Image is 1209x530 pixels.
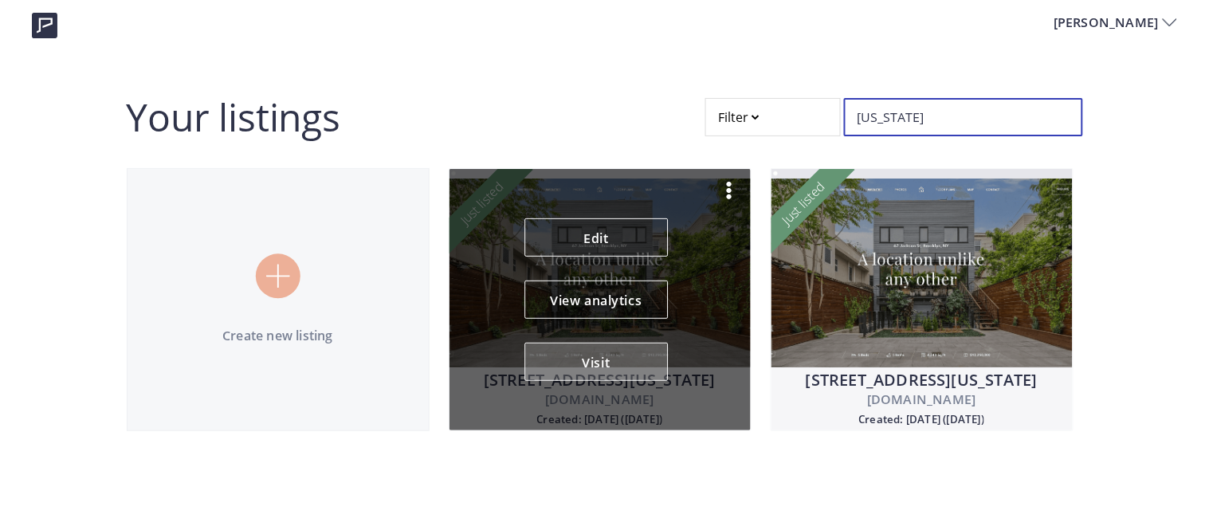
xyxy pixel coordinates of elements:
[524,218,668,257] a: Edit
[524,343,668,381] button: Visit
[32,13,57,38] img: logo
[127,98,340,136] h2: Your listings
[1054,13,1163,32] span: [PERSON_NAME]
[127,168,430,431] a: Create new listing
[128,327,429,346] p: Create new listing
[524,281,668,319] button: View analytics
[844,98,1083,136] input: Search for an address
